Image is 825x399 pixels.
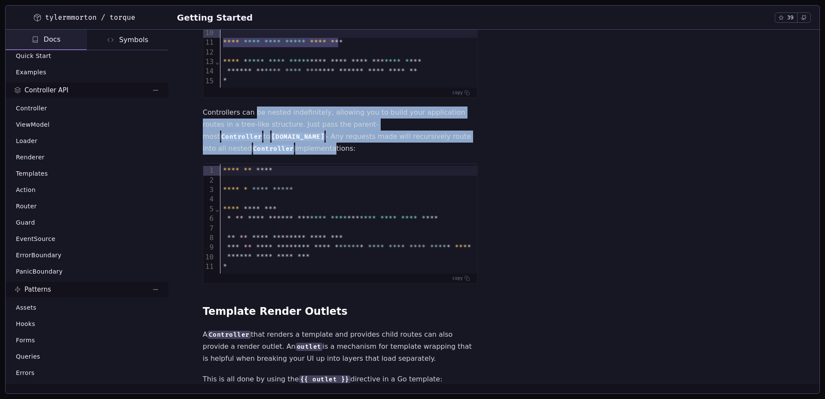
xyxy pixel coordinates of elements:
a: Hooks [7,317,167,331]
span: Examples [16,68,46,76]
span: Queries [16,352,40,361]
a: Router [7,199,167,213]
span: Controller [16,104,47,113]
code: Controller [208,331,251,339]
a: Action [7,183,167,197]
a: EventSource [7,232,167,246]
span: Loader [16,137,37,145]
code: Controller [252,145,295,153]
p: A that renders a template and provides child routes can also provide a render outlet. An is a mec... [203,329,478,365]
div: tylermmorton / torque [45,12,135,23]
span: Router [16,202,37,210]
code: [DOMAIN_NAME] [270,133,326,141]
a: Forms [7,333,167,347]
span: Action [16,186,36,194]
a: Controller [7,101,167,115]
a: Templates [7,167,167,180]
span: Errors [16,369,35,377]
a: Queries [7,350,167,363]
a: Renderer [7,150,167,164]
code: Controller [220,133,263,141]
span: Forms [16,336,35,344]
x-stargazers: 39 [787,14,794,21]
a: PanicBoundary [7,265,167,278]
span: Templates [16,169,48,178]
span: Quick Start [16,52,51,60]
div: Controller API [6,82,168,98]
span: Guard [16,218,35,227]
span: Assets [16,303,37,312]
a: Guard [7,216,167,229]
a: Loader [7,134,167,148]
span: ViewModel [16,120,49,129]
span: Renderer [16,153,45,161]
span: ErrorBoundary [16,251,61,259]
button: Symbols [87,30,168,50]
a: Errors [7,366,167,380]
span: PanicBoundary [16,267,63,276]
p: Controllers can be nested indefinitely, allowing you to build your application routes in a tree-l... [203,107,478,155]
button: Docs [6,30,87,50]
a: ErrorBoundary [7,248,167,262]
div: Patterns [6,282,168,297]
code: {{ outlet }} [299,375,351,384]
p: This is all done by using the directive in a Go template: [203,373,478,385]
h1: Getting Started [177,12,253,24]
span: EventSource [16,235,55,243]
a: Assets [7,301,167,314]
code: outlet [296,343,323,351]
span: Hooks [16,320,35,328]
a: Examples [7,65,167,79]
a: Quick Start [7,49,167,63]
h2: Template Render Outlets [203,305,478,318]
a: ViewModel [7,118,167,131]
